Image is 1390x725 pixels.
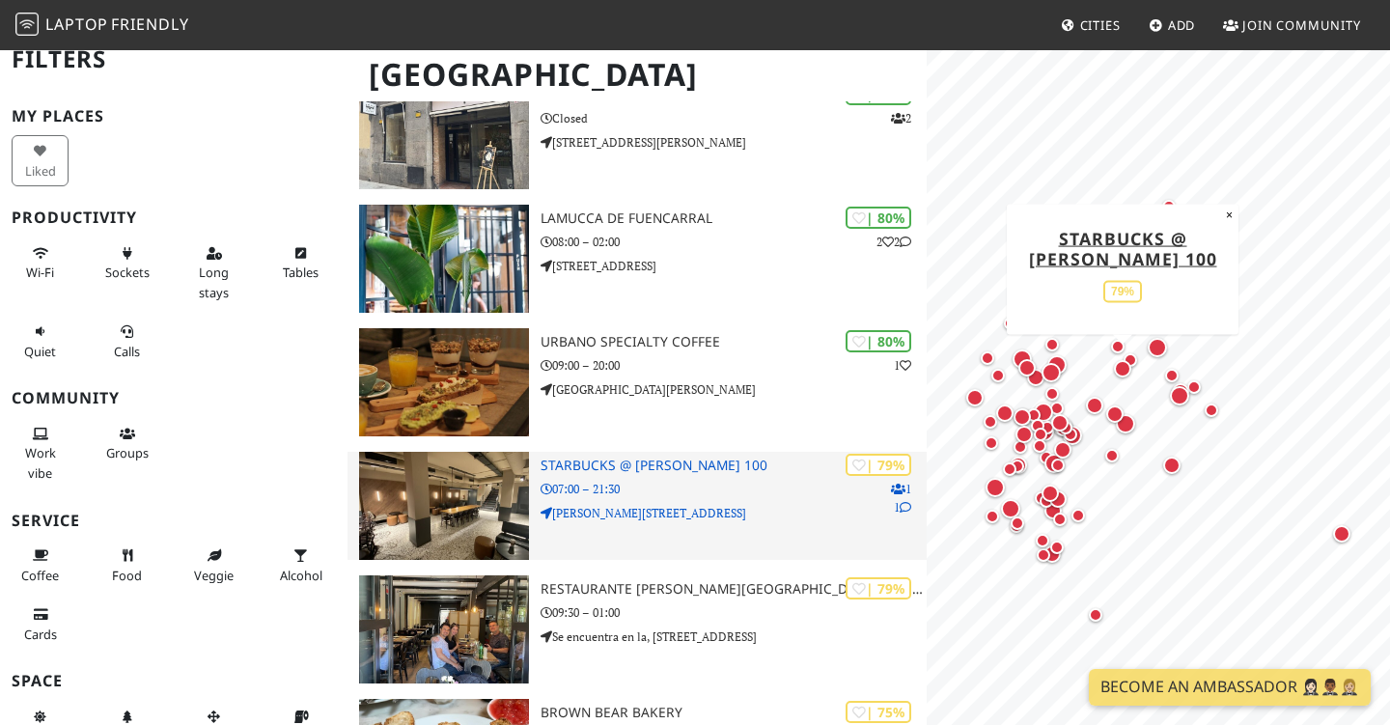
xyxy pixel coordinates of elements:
[1045,397,1069,420] div: Map marker
[1006,455,1029,478] div: Map marker
[1084,603,1107,627] div: Map marker
[194,567,234,584] span: Veggie
[541,210,927,227] h3: Lamucca de Fuencarral
[1012,422,1037,447] div: Map marker
[12,418,69,488] button: Work vibe
[1182,376,1206,399] div: Map marker
[98,540,155,591] button: Food
[846,207,911,229] div: | 80%
[1048,508,1071,531] div: Map marker
[1106,335,1129,358] div: Map marker
[1112,410,1139,437] div: Map marker
[992,401,1017,426] div: Map marker
[1166,382,1193,409] div: Map marker
[997,495,1024,522] div: Map marker
[846,454,911,476] div: | 79%
[1026,414,1049,437] div: Map marker
[979,410,1002,433] div: Map marker
[347,575,927,683] a: Restaurante O Cacho do José | 79% Restaurante [PERSON_NAME][GEOGRAPHIC_DATA][PERSON_NAME] 09:30 –...
[1157,195,1181,218] div: Map marker
[998,458,1021,481] div: Map marker
[1119,349,1142,372] div: Map marker
[1015,355,1040,380] div: Map marker
[12,512,336,530] h3: Service
[1220,204,1238,225] button: Close popup
[1009,435,1032,459] div: Map marker
[846,577,911,600] div: | 79%
[1103,280,1142,302] div: 79%
[1028,434,1051,458] div: Map marker
[894,356,911,375] p: 1
[1242,16,1361,34] span: Join Community
[106,444,149,461] span: Group tables
[1023,365,1048,390] div: Map marker
[1006,512,1029,535] div: Map marker
[1110,356,1135,381] div: Map marker
[359,452,529,560] img: Starbucks @ C. de Serrano 100
[12,672,336,690] h3: Space
[1022,404,1045,427] div: Map marker
[272,540,329,591] button: Alcohol
[12,316,69,367] button: Quiet
[1144,334,1171,361] div: Map marker
[24,626,57,643] span: Credit cards
[21,567,59,584] span: Coffee
[541,133,927,152] p: [STREET_ADDRESS][PERSON_NAME]
[541,627,927,646] p: Se encuentra en la, [STREET_ADDRESS]
[280,567,322,584] span: Alcohol
[347,452,927,560] a: Starbucks @ C. de Serrano 100 | 79% 11 Starbucks @ [PERSON_NAME] 100 07:00 – 21:30 [PERSON_NAME][...
[359,328,529,436] img: Urbano Specialty Coffee
[12,599,69,650] button: Cards
[1047,410,1072,435] div: Map marker
[1010,404,1035,430] div: Map marker
[353,48,923,101] h1: [GEOGRAPHIC_DATA]
[359,205,529,313] img: Lamucca de Fuencarral
[962,385,987,410] div: Map marker
[347,81,927,189] a: Chiripa Coffee & Bakery | 80% 2 Chiripa Coffee & Bakery Closed [STREET_ADDRESS][PERSON_NAME]
[45,14,108,35] span: Laptop
[1082,393,1107,418] div: Map marker
[976,347,999,370] div: Map marker
[105,264,150,281] span: Power sockets
[1035,489,1058,513] div: Map marker
[541,458,927,474] h3: Starbucks @ [PERSON_NAME] 100
[1215,8,1369,42] a: Join Community
[1006,453,1031,478] div: Map marker
[185,237,242,308] button: Long stays
[98,237,155,289] button: Sockets
[876,233,911,251] p: 2 2
[359,575,529,683] img: Restaurante O Cacho do José
[347,205,927,313] a: Lamucca de Fuencarral | 80% 22 Lamucca de Fuencarral 08:00 – 02:00 [STREET_ADDRESS]
[98,418,155,469] button: Groups
[1029,226,1217,269] a: Starbucks @ [PERSON_NAME] 100
[12,107,336,125] h3: My Places
[1029,423,1052,446] div: Map marker
[541,581,927,598] h3: Restaurante [PERSON_NAME][GEOGRAPHIC_DATA][PERSON_NAME]
[1032,544,1055,567] div: Map marker
[15,13,39,36] img: LaptopFriendly
[541,257,927,275] p: [STREET_ADDRESS]
[999,312,1022,335] div: Map marker
[1031,529,1054,552] div: Map marker
[12,237,69,289] button: Wi-Fi
[1009,346,1036,373] div: Map marker
[24,343,56,360] span: Quiet
[12,389,336,407] h3: Community
[1159,453,1184,478] div: Map marker
[1038,481,1063,506] div: Map marker
[1045,536,1069,559] div: Map marker
[112,567,142,584] span: Food
[980,432,1003,455] div: Map marker
[199,264,229,300] span: Long stays
[1041,333,1064,356] div: Map marker
[891,480,911,516] p: 1 1
[1141,8,1204,42] a: Add
[347,328,927,436] a: Urbano Specialty Coffee | 80% 1 Urbano Specialty Coffee 09:00 – 20:00 [GEOGRAPHIC_DATA][PERSON_NAME]
[12,30,336,89] h2: Filters
[1053,8,1128,42] a: Cities
[987,364,1010,387] div: Map marker
[1067,504,1090,527] div: Map marker
[846,330,911,352] div: | 80%
[981,505,1004,528] div: Map marker
[541,380,927,399] p: [GEOGRAPHIC_DATA][PERSON_NAME]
